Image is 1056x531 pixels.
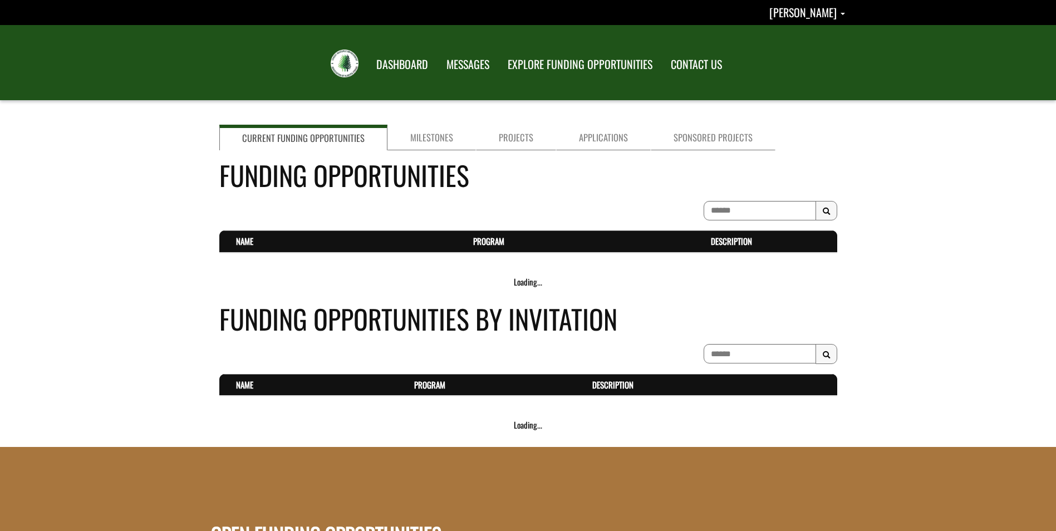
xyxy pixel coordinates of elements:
[769,4,837,21] span: [PERSON_NAME]
[438,51,498,78] a: MESSAGES
[236,235,253,247] a: Name
[556,125,651,150] a: Applications
[219,276,837,288] div: Loading...
[476,125,556,150] a: Projects
[414,378,445,391] a: Program
[769,4,845,21] a: Caitlin Miller
[651,125,775,150] a: Sponsored Projects
[499,51,661,78] a: EXPLORE FUNDING OPPORTUNITIES
[219,419,837,431] div: Loading...
[813,374,837,396] th: Actions
[387,125,476,150] a: Milestones
[368,51,436,78] a: DASHBOARD
[704,201,816,220] input: To search on partial text, use the asterisk (*) wildcard character.
[366,47,730,78] nav: Main Navigation
[473,235,504,247] a: Program
[331,50,358,77] img: FRIAA Submissions Portal
[704,344,816,363] input: To search on partial text, use the asterisk (*) wildcard character.
[711,235,752,247] a: Description
[816,201,837,221] button: Search Results
[662,51,730,78] a: CONTACT US
[236,378,253,391] a: Name
[592,378,633,391] a: Description
[219,125,387,150] a: Current Funding Opportunities
[219,155,837,195] h4: Funding Opportunities
[219,299,837,338] h4: Funding Opportunities By Invitation
[816,344,837,364] button: Search Results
